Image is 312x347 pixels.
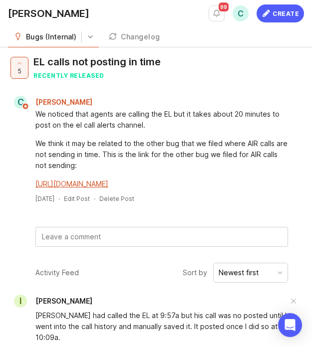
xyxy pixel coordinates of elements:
[26,31,82,42] div: Bugs (Internal)
[10,57,28,79] button: 5
[35,267,79,278] div: Activity Feed
[18,67,21,75] span: 5
[103,27,166,47] a: Changelog
[257,4,304,22] a: Create
[8,295,92,308] a: I[PERSON_NAME]
[273,4,299,22] div: Create
[35,297,92,305] span: [PERSON_NAME]
[64,194,90,203] div: Edit Post
[238,7,244,19] span: C
[35,98,92,106] span: [PERSON_NAME]
[219,267,259,278] div: Newest first
[209,5,225,21] button: Notifications
[33,55,161,69] div: EL calls not posting in time
[35,194,54,203] a: [DATE]
[278,313,302,337] div: Open Intercom Messenger
[35,310,288,343] div: [PERSON_NAME] had called the EL at 9:57a but his call was no posted until I went into the call hi...
[8,8,89,18] div: [PERSON_NAME]
[35,109,288,131] div: We noticed that agents are calling the EL but it takes about 20 minutes to post on the el call al...
[99,194,134,203] div: Delete Post
[35,138,288,171] div: We think it may be related to the other bug that we filed where AIR calls are not sending in time...
[121,33,160,40] div: Changelog
[233,5,249,21] button: C
[14,96,27,109] div: C
[33,71,161,80] div: recently released
[14,295,27,308] div: I
[58,194,60,203] div: ·
[26,28,82,45] a: Bugs (Internal)
[94,194,95,203] div: ·
[22,103,29,110] img: member badge
[183,267,207,278] span: Sort by
[8,96,100,109] a: C[PERSON_NAME]
[219,2,229,11] span: 99
[35,179,108,188] a: [URL][DOMAIN_NAME]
